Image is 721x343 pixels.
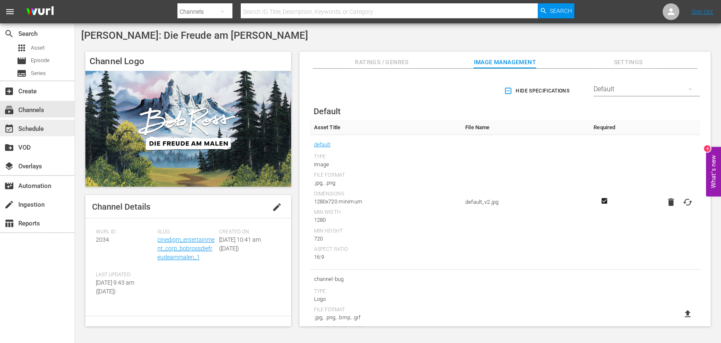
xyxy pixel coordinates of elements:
[96,236,109,243] span: 2034
[314,274,457,285] span: channel-bug
[17,43,27,53] span: Asset
[314,235,457,243] div: 720
[461,120,589,135] th: File Name
[704,145,711,152] div: 4
[314,139,331,150] a: default
[31,44,45,52] span: Asset
[474,57,536,68] span: Image Management
[219,229,277,235] span: Created On:
[538,3,574,18] button: Search
[550,3,572,18] span: Search
[4,181,14,191] span: Automation
[31,56,50,65] span: Episode
[85,71,291,187] img: Bob Ross: Die Freude am Malen
[85,52,291,71] h4: Channel Logo
[314,106,341,116] span: Default
[81,30,308,41] span: [PERSON_NAME]: Die Freude am [PERSON_NAME]
[706,147,721,196] button: Open Feedback Widget
[599,197,609,205] svg: Required
[314,307,457,313] div: File Format
[157,229,215,235] span: Slug:
[502,79,573,103] button: Hide Specifications
[691,8,713,15] a: Sign Out
[17,68,27,78] span: Series
[4,161,14,171] span: Overlays
[314,154,457,160] div: Type
[314,216,457,224] div: 1280
[314,246,457,253] div: Aspect Ratio
[4,124,14,134] span: Schedule
[314,191,457,198] div: Dimensions
[506,87,569,95] span: Hide Specifications
[219,236,261,252] span: [DATE] 10:41 am ([DATE])
[4,86,14,96] span: Create
[589,120,621,135] th: Required
[310,120,461,135] th: Asset Title
[4,29,14,39] span: Search
[314,288,457,295] div: Type
[272,202,282,212] span: edit
[314,198,457,206] div: 1280x720 minimum
[594,78,700,101] div: Default
[314,172,457,179] div: File Format
[267,197,287,217] button: edit
[597,57,659,68] span: Settings
[314,209,457,216] div: Min Width
[96,279,134,295] span: [DATE] 9:43 am ([DATE])
[20,2,60,22] img: ans4CAIJ8jUAAAAAAAAAAAAAAAAAAAAAAAAgQb4GAAAAAAAAAAAAAAAAAAAAAAAAJMjXAAAAAAAAAAAAAAAAAAAAAAAAgAT5G...
[314,295,457,303] div: Logo
[96,272,153,278] span: Last Updated:
[31,69,46,78] span: Series
[96,229,153,235] span: Wurl ID:
[4,105,14,115] span: Channels
[4,218,14,228] span: Reports
[461,135,589,270] td: default_v2.jpg
[314,313,457,322] div: .jpg, .png, .bmp, .gif
[92,202,150,212] span: Channel Details
[157,236,215,260] a: cinedigm_entertainment_corp_bobrossdiefreudeammalen_1
[351,57,413,68] span: Ratings / Genres
[314,253,457,261] div: 16:9
[5,7,15,17] span: menu
[314,228,457,235] div: Min Height
[17,56,27,66] span: Episode
[314,325,457,332] div: Max File Size In Kbs
[4,143,14,153] span: VOD
[4,200,14,210] span: Ingestion
[314,160,457,169] div: Image
[314,179,457,187] div: .jpg, .png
